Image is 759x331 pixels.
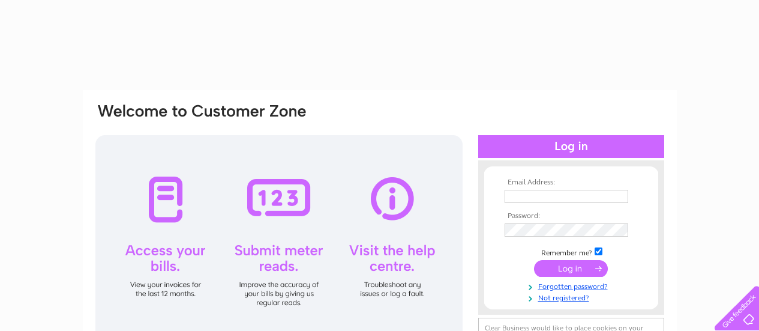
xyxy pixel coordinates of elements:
input: Submit [534,260,608,277]
th: Email Address: [502,178,641,187]
th: Password: [502,212,641,220]
a: Not registered? [505,291,641,303]
a: Forgotten password? [505,280,641,291]
td: Remember me? [502,246,641,258]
